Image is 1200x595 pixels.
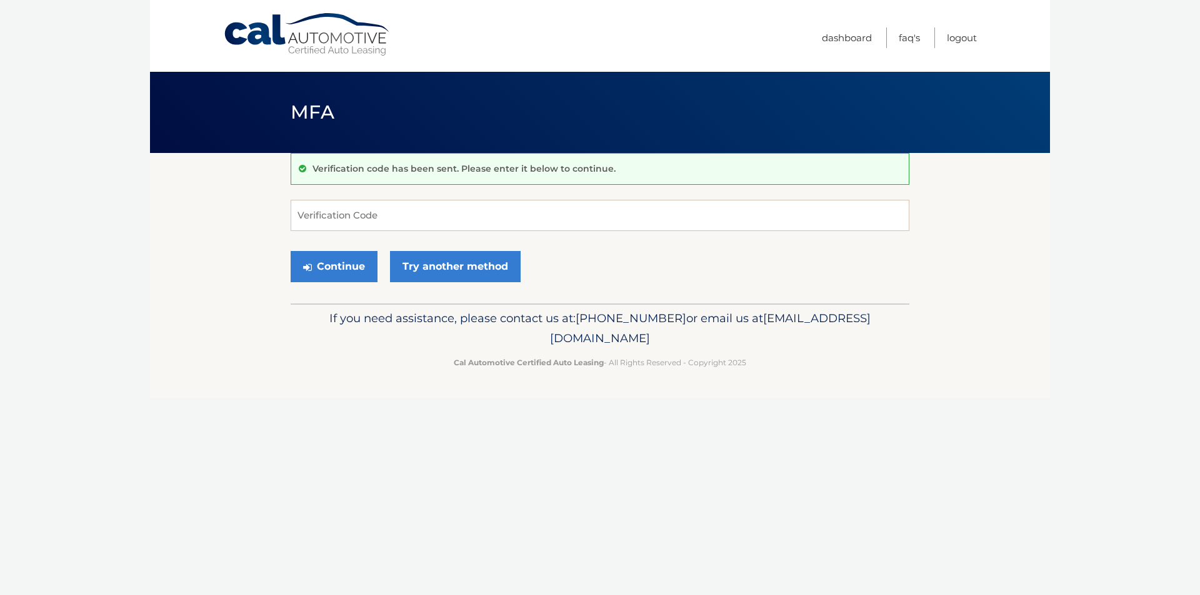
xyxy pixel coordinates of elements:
p: Verification code has been sent. Please enter it below to continue. [312,163,616,174]
a: Logout [947,27,977,48]
a: Try another method [390,251,521,282]
input: Verification Code [291,200,909,231]
button: Continue [291,251,377,282]
p: - All Rights Reserved - Copyright 2025 [299,356,901,369]
p: If you need assistance, please contact us at: or email us at [299,308,901,348]
a: FAQ's [899,27,920,48]
span: MFA [291,101,334,124]
span: [PHONE_NUMBER] [576,311,686,325]
a: Dashboard [822,27,872,48]
span: [EMAIL_ADDRESS][DOMAIN_NAME] [550,311,871,345]
strong: Cal Automotive Certified Auto Leasing [454,358,604,367]
a: Cal Automotive [223,12,392,57]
